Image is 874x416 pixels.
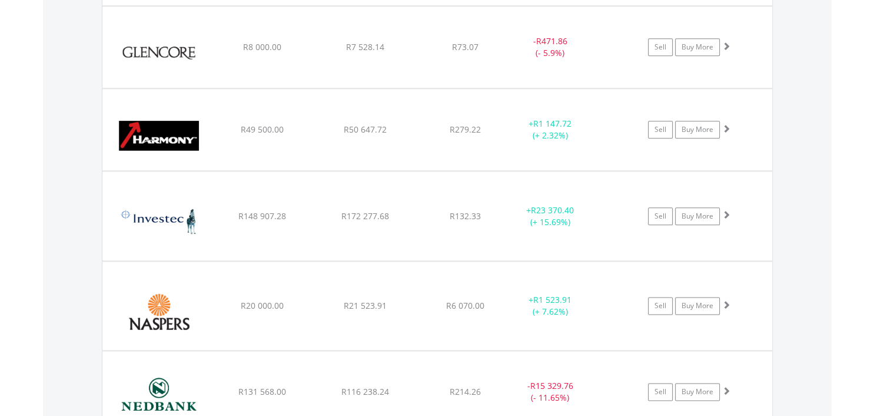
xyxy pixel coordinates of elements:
span: R73.07 [452,41,478,52]
div: - (- 5.9%) [506,35,595,59]
a: Buy More [675,297,720,315]
img: EQU.ZA.NPN.png [108,276,210,347]
span: R116 238.24 [341,386,389,397]
a: Buy More [675,383,720,401]
span: R279.22 [450,124,481,135]
span: R50 647.72 [344,124,387,135]
a: Sell [648,121,673,138]
div: + (+ 15.69%) [506,204,595,228]
a: Sell [648,38,673,56]
span: R21 523.91 [344,300,387,311]
span: R131 568.00 [238,386,286,397]
img: EQU.ZA.GLN.png [108,21,210,85]
span: R172 277.68 [341,210,389,222]
span: R148 907.28 [238,210,286,222]
span: R1 523.91 [533,294,571,305]
a: Buy More [675,207,720,225]
span: R15 329.76 [530,380,573,391]
img: EQU.ZA.INL.png [108,186,210,257]
span: R1 147.72 [533,118,571,129]
span: R23 370.40 [531,204,574,216]
a: Sell [648,207,673,225]
a: Buy More [675,38,720,56]
div: + (+ 2.32%) [506,118,595,141]
span: R20 000.00 [241,300,284,311]
a: Buy More [675,121,720,138]
span: R8 000.00 [243,41,281,52]
div: - (- 11.65%) [506,380,595,404]
img: EQU.ZA.HAR.png [108,104,210,167]
a: Sell [648,383,673,401]
a: Sell [648,297,673,315]
span: R6 070.00 [446,300,484,311]
span: R7 528.14 [346,41,384,52]
div: + (+ 7.62%) [506,294,595,318]
span: R132.33 [450,210,481,222]
span: R49 500.00 [241,124,284,135]
span: R471.86 [536,35,567,47]
span: R214.26 [450,386,481,397]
